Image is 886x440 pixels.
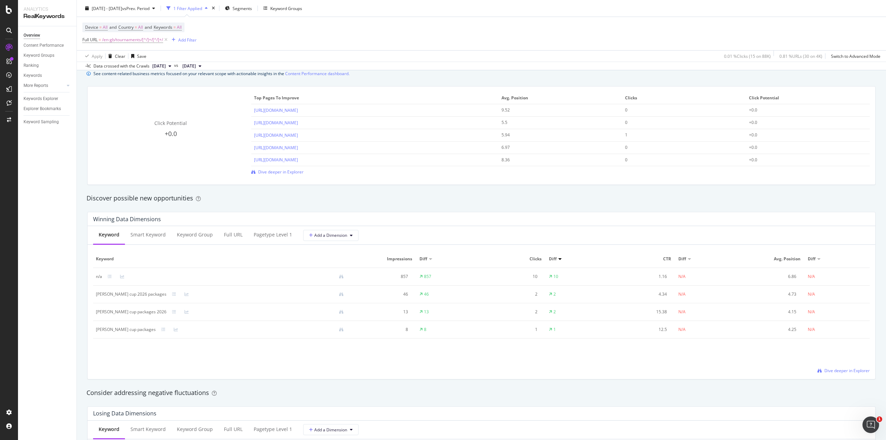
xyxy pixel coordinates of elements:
div: Ranking [24,62,39,69]
div: N/A [678,326,686,333]
div: 1 [553,326,556,333]
div: 5.5 [501,119,608,126]
span: Add a Dimension [309,427,347,433]
div: +0.0 [749,119,855,126]
span: Country [118,24,134,30]
a: Dive deeper in Explorer [817,368,870,374]
button: Add Filter [169,36,197,44]
div: 15.38 [614,309,667,315]
a: Keyword Groups [24,52,72,59]
div: Data crossed with the Crawls [93,63,150,69]
button: [DATE] [150,62,174,70]
div: Explorer Bookmarks [24,105,61,113]
div: +0.0 [749,144,855,151]
span: Dive deeper in Explorer [824,368,870,374]
div: 8.36 [501,157,608,163]
div: 4.73 [743,291,796,297]
a: [URL][DOMAIN_NAME] [254,107,298,113]
div: solheim cup 2026 packages [96,291,166,297]
span: 2025 Aug. 30th [182,63,196,69]
span: and [109,24,117,30]
span: Top pages to improve [254,95,494,101]
button: [DATE] [180,62,204,70]
div: Add Filter [178,37,197,43]
div: N/A [808,326,815,333]
span: = [99,24,102,30]
button: Keyword Groups [261,3,305,14]
div: Save [137,53,146,59]
span: /en-gb/tournaments/[^/]+/[^/]+/ [102,35,163,45]
div: 12.5 [614,326,667,333]
div: 10 [553,273,558,280]
div: 857 [355,273,408,280]
div: 1.16 [614,273,667,280]
div: Clear [115,53,125,59]
div: info banner [87,70,876,77]
a: More Reports [24,82,65,89]
a: [URL][DOMAIN_NAME] [254,157,298,163]
div: 1 Filter Applied [173,5,202,11]
div: pagetype Level 1 [254,426,292,433]
div: 13 [355,309,408,315]
span: Impressions [355,256,412,262]
div: 2 [553,291,556,297]
div: Keyword Group [177,426,213,433]
a: Explorer Bookmarks [24,105,72,113]
div: pagetype Level 1 [254,231,292,238]
div: Keyword [99,231,119,238]
div: Analytics [24,6,71,12]
div: Losing Data Dimensions [93,410,156,417]
button: [DATE] - [DATE]vsPrev. Period [82,3,158,14]
div: Overview [24,32,40,39]
button: Add a Dimension [303,230,359,241]
div: 0 [625,119,731,126]
div: Keyword [99,426,119,433]
div: times [210,5,216,12]
div: +0.0 [749,107,855,113]
span: and [145,24,152,30]
a: [URL][DOMAIN_NAME] [254,132,298,138]
div: 6.97 [501,144,608,151]
span: [DATE] - [DATE] [92,5,122,11]
span: Clicks [484,256,542,262]
a: Dive deeper in Explorer [251,169,304,175]
span: Diff [808,256,815,262]
div: 46 [355,291,408,297]
span: All [177,23,182,32]
iframe: Intercom live chat [862,416,879,433]
div: Keywords Explorer [24,95,58,102]
span: Click Potential [154,120,187,126]
span: Avg. Position [501,95,618,101]
span: Diff [549,256,557,262]
div: Keyword Groups [270,5,302,11]
span: 1 [877,416,882,422]
div: More Reports [24,82,48,89]
div: N/A [808,291,815,297]
div: 0.01 % Clicks ( 15 on 88K ) [724,53,771,59]
div: 5.94 [501,132,608,138]
span: Diff [419,256,427,262]
div: Keyword Group [177,231,213,238]
div: Smart Keyword [130,231,166,238]
div: Keyword Groups [24,52,54,59]
div: 2 [484,291,537,297]
div: 8 [424,326,426,333]
span: = [99,37,101,43]
div: N/A [678,273,686,280]
div: N/A [678,291,686,297]
span: = [135,24,137,30]
span: Diff [678,256,686,262]
a: Overview [24,32,72,39]
div: n/a [96,273,102,280]
div: 6.86 [743,273,796,280]
a: [URL][DOMAIN_NAME] [254,145,298,151]
a: Keywords [24,72,72,79]
div: N/A [678,309,686,315]
a: Content Performance dashboard. [285,70,350,77]
div: Full URL [224,426,243,433]
span: Click Potential [749,95,865,101]
div: 0.81 % URLs ( 30 on 4K ) [779,53,822,59]
div: Content Performance [24,42,64,49]
div: 0 [625,144,731,151]
span: Avg. Position [743,256,801,262]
